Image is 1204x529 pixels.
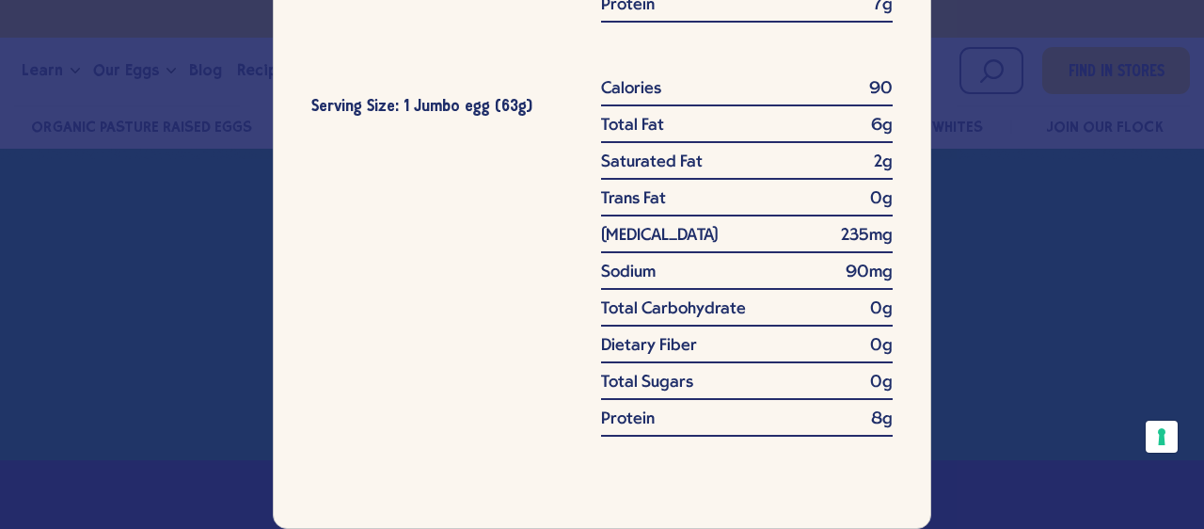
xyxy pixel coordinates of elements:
strong: 0g [870,375,893,392]
strong: 0g [870,191,893,208]
li: Trans Fat [601,191,893,216]
strong: 0g [870,301,893,318]
h3: Serving Size: 1 Jumbo egg (63g) [311,81,554,134]
strong: 0g [870,338,893,355]
strong: 235mg [841,228,893,245]
li: Total Sugars [601,375,893,400]
li: Total Fat [601,118,893,143]
li: Calories [601,81,893,106]
strong: 8g [871,411,893,428]
strong: 2g [874,154,893,171]
li: [MEDICAL_DATA] [601,228,893,253]
li: Saturated Fat [601,154,893,180]
li: Protein [601,411,893,437]
button: Your consent preferences for tracking technologies [1146,421,1178,453]
li: Sodium [601,264,893,290]
strong: 6g [871,118,893,135]
strong: 90mg [846,264,893,281]
strong: 90 [869,81,893,98]
li: Dietary Fiber [601,338,893,363]
li: Total Carbohydrate [601,301,893,327]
